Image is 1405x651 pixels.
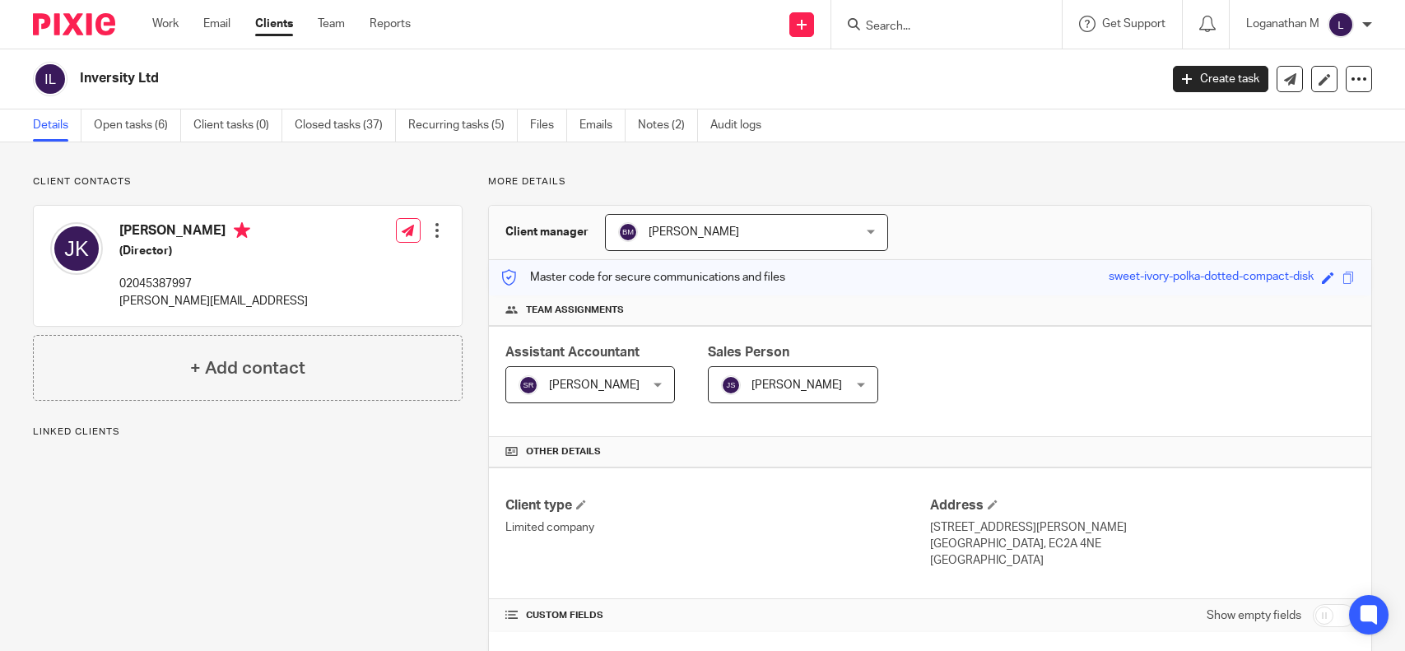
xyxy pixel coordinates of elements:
a: Client tasks (0) [193,109,282,142]
span: [PERSON_NAME] [649,226,739,238]
a: Files [530,109,567,142]
p: [GEOGRAPHIC_DATA], EC2A 4NE [930,536,1355,552]
div: sweet-ivory-polka-dotted-compact-disk [1109,268,1314,287]
img: svg%3E [721,375,741,395]
a: Team [318,16,345,32]
label: Show empty fields [1207,607,1301,624]
a: Reports [370,16,411,32]
a: Recurring tasks (5) [408,109,518,142]
h4: CUSTOM FIELDS [505,609,930,622]
span: [PERSON_NAME] [751,379,842,391]
span: Sales Person [708,346,789,359]
a: Notes (2) [638,109,698,142]
h4: Client type [505,497,930,514]
span: Other details [526,445,601,458]
span: Assistant Accountant [505,346,640,359]
img: Pixie [33,13,115,35]
a: Work [152,16,179,32]
input: Search [864,20,1012,35]
p: Client contacts [33,175,463,188]
a: Clients [255,16,293,32]
p: [STREET_ADDRESS][PERSON_NAME] [930,519,1355,536]
img: svg%3E [519,375,538,395]
a: Details [33,109,81,142]
img: svg%3E [33,62,67,96]
h5: (Director) [119,243,308,259]
h3: Client manager [505,224,589,240]
span: Get Support [1102,18,1165,30]
img: svg%3E [618,222,638,242]
a: Open tasks (6) [94,109,181,142]
h4: Address [930,497,1355,514]
p: Linked clients [33,425,463,439]
h2: Inversity Ltd [80,70,934,87]
a: Closed tasks (37) [295,109,396,142]
p: [GEOGRAPHIC_DATA] [930,552,1355,569]
a: Emails [579,109,626,142]
a: Email [203,16,230,32]
img: svg%3E [50,222,103,275]
p: [PERSON_NAME][EMAIL_ADDRESS] [119,293,308,309]
i: Primary [234,222,250,239]
p: Loganathan M [1246,16,1319,32]
span: [PERSON_NAME] [549,379,640,391]
p: 02045387997 [119,276,308,292]
a: Audit logs [710,109,774,142]
p: More details [488,175,1372,188]
h4: [PERSON_NAME] [119,222,308,243]
h4: + Add contact [190,356,305,381]
img: svg%3E [1328,12,1354,38]
p: Limited company [505,519,930,536]
a: Create task [1173,66,1268,92]
span: Team assignments [526,304,624,317]
p: Master code for secure communications and files [501,269,785,286]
